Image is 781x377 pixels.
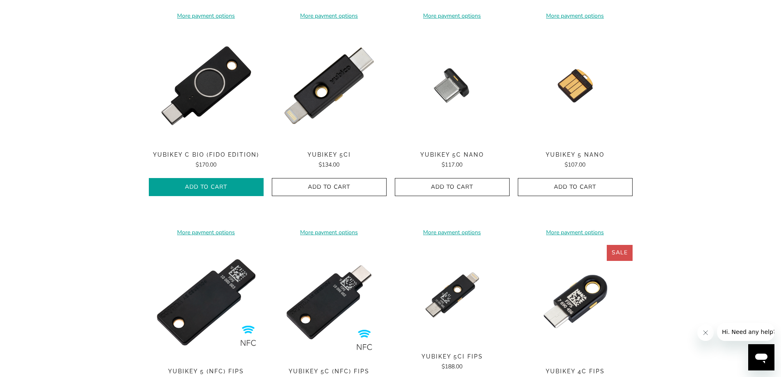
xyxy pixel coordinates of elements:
[518,178,633,196] button: Add to Cart
[526,184,624,191] span: Add to Cart
[272,228,387,237] a: More payment options
[518,28,633,143] a: YubiKey 5 Nano - Trust Panda YubiKey 5 Nano - Trust Panda
[395,245,510,345] a: YubiKey 5Ci FIPS - Trust Panda YubiKey 5Ci FIPS - Trust Panda
[149,28,264,143] img: YubiKey C Bio (FIDO Edition) - Trust Panda
[149,151,264,169] a: YubiKey C Bio (FIDO Edition) $170.00
[518,28,633,143] img: YubiKey 5 Nano - Trust Panda
[149,178,264,196] button: Add to Cart
[149,11,264,21] a: More payment options
[149,245,264,360] img: YubiKey 5 NFC FIPS - Trust Panda
[272,245,387,360] img: YubiKey 5C NFC FIPS - Trust Panda
[403,184,501,191] span: Add to Cart
[149,28,264,143] a: YubiKey C Bio (FIDO Edition) - Trust Panda YubiKey C Bio (FIDO Edition) - Trust Panda
[518,11,633,21] a: More payment options
[395,245,510,345] img: YubiKey 5Ci FIPS - Trust Panda
[612,249,628,256] span: Sale
[518,228,633,237] a: More payment options
[149,368,264,375] span: YubiKey 5 (NFC) FIPS
[395,28,510,143] img: YubiKey 5C Nano - Trust Panda
[395,353,510,371] a: YubiKey 5Ci FIPS $188.00
[717,323,774,341] iframe: Message from company
[395,178,510,196] button: Add to Cart
[518,151,633,169] a: YubiKey 5 Nano $107.00
[272,28,387,143] img: YubiKey 5Ci - Trust Panda
[395,353,510,360] span: YubiKey 5Ci FIPS
[272,11,387,21] a: More payment options
[5,6,59,12] span: Hi. Need any help?
[319,161,339,169] span: $134.00
[272,151,387,158] span: YubiKey 5Ci
[518,245,633,360] a: YubiKey 4C FIPS - Trust Panda YubiKey 4C FIPS - Trust Panda
[272,178,387,196] button: Add to Cart
[149,228,264,237] a: More payment options
[149,245,264,360] a: YubiKey 5 NFC FIPS - Trust Panda YubiKey 5 NFC FIPS - Trust Panda
[518,151,633,158] span: YubiKey 5 Nano
[518,368,633,375] span: YubiKey 4C FIPS
[565,161,585,169] span: $107.00
[272,368,387,375] span: YubiKey 5C (NFC) FIPS
[395,228,510,237] a: More payment options
[518,245,633,360] img: YubiKey 4C FIPS - Trust Panda
[395,151,510,169] a: YubiKey 5C Nano $117.00
[395,11,510,21] a: More payment options
[697,324,714,341] iframe: Close message
[395,28,510,143] a: YubiKey 5C Nano - Trust Panda YubiKey 5C Nano - Trust Panda
[196,161,216,169] span: $170.00
[149,151,264,158] span: YubiKey C Bio (FIDO Edition)
[272,151,387,169] a: YubiKey 5Ci $134.00
[272,245,387,360] a: YubiKey 5C NFC FIPS - Trust Panda YubiKey 5C NFC FIPS - Trust Panda
[748,344,774,370] iframe: Button to launch messaging window
[442,363,462,370] span: $188.00
[157,184,255,191] span: Add to Cart
[395,151,510,158] span: YubiKey 5C Nano
[442,161,462,169] span: $117.00
[272,28,387,143] a: YubiKey 5Ci - Trust Panda YubiKey 5Ci - Trust Panda
[280,184,378,191] span: Add to Cart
